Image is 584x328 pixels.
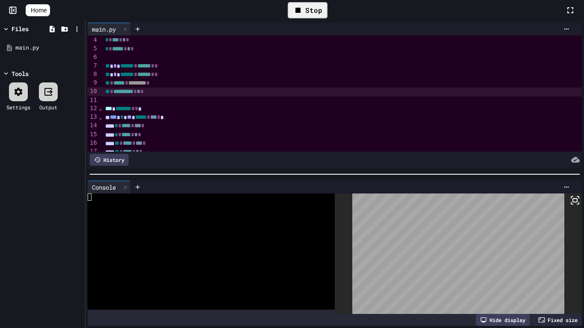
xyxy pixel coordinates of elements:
[90,154,129,166] div: History
[98,105,103,111] span: Fold line
[476,314,530,326] div: Hide display
[534,314,582,326] div: Fixed size
[88,44,98,53] div: 5
[88,25,120,34] div: main.py
[6,103,30,111] div: Settings
[88,87,98,96] div: 10
[88,79,98,87] div: 9
[88,70,98,79] div: 8
[26,4,50,16] a: Home
[88,181,131,193] div: Console
[88,53,98,61] div: 6
[88,130,98,139] div: 15
[88,104,98,113] div: 12
[98,114,103,120] span: Fold line
[15,44,82,52] div: main.py
[88,183,120,192] div: Console
[88,139,98,147] div: 16
[88,147,98,156] div: 17
[288,2,327,18] div: Stop
[88,23,131,35] div: main.py
[12,69,29,78] div: Tools
[88,113,98,121] div: 13
[12,24,29,33] div: Files
[88,96,98,105] div: 11
[31,6,47,15] span: Home
[39,103,57,111] div: Output
[88,61,98,70] div: 7
[88,36,98,44] div: 4
[88,121,98,130] div: 14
